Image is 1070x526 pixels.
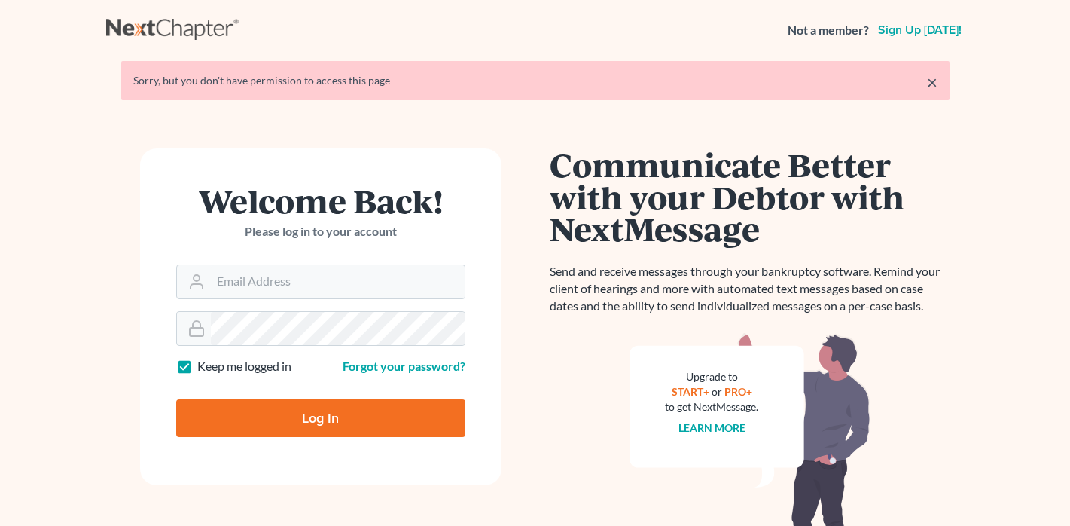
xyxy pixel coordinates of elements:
a: PRO+ [724,385,752,398]
h1: Communicate Better with your Debtor with NextMessage [550,148,950,245]
a: Learn more [678,421,745,434]
input: Email Address [211,265,465,298]
p: Please log in to your account [176,223,465,240]
a: × [927,73,937,91]
strong: Not a member? [788,22,869,39]
div: Sorry, but you don't have permission to access this page [133,73,937,88]
input: Log In [176,399,465,437]
a: START+ [672,385,709,398]
label: Keep me logged in [197,358,291,375]
span: or [712,385,722,398]
h1: Welcome Back! [176,185,465,217]
a: Forgot your password? [343,359,465,373]
a: Sign up [DATE]! [875,24,965,36]
div: Upgrade to [666,369,759,384]
div: to get NextMessage. [666,399,759,414]
p: Send and receive messages through your bankruptcy software. Remind your client of hearings and mo... [550,263,950,315]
